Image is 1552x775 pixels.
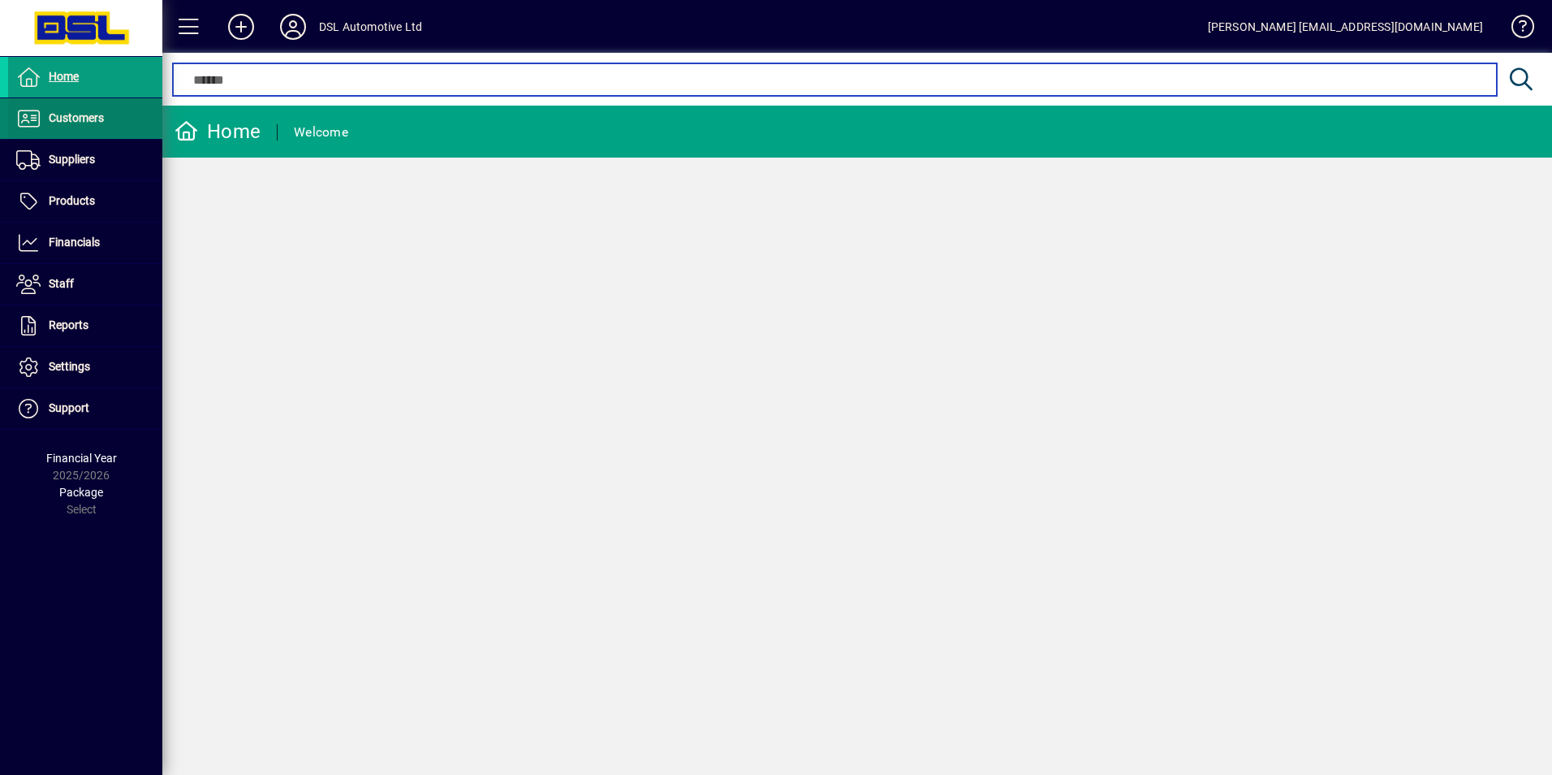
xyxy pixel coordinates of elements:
[49,236,100,249] span: Financials
[294,119,348,145] div: Welcome
[49,318,88,331] span: Reports
[46,452,117,465] span: Financial Year
[215,12,267,41] button: Add
[1499,3,1532,56] a: Knowledge Base
[49,277,74,290] span: Staff
[8,388,162,429] a: Support
[1208,14,1483,40] div: [PERSON_NAME] [EMAIL_ADDRESS][DOMAIN_NAME]
[8,264,162,305] a: Staff
[49,194,95,207] span: Products
[49,401,89,414] span: Support
[49,70,79,83] span: Home
[49,360,90,373] span: Settings
[8,140,162,180] a: Suppliers
[59,486,103,499] span: Package
[8,305,162,346] a: Reports
[8,181,162,222] a: Products
[49,111,104,124] span: Customers
[175,119,261,145] div: Home
[49,153,95,166] span: Suppliers
[8,98,162,139] a: Customers
[8,347,162,387] a: Settings
[8,223,162,263] a: Financials
[267,12,319,41] button: Profile
[319,14,422,40] div: DSL Automotive Ltd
